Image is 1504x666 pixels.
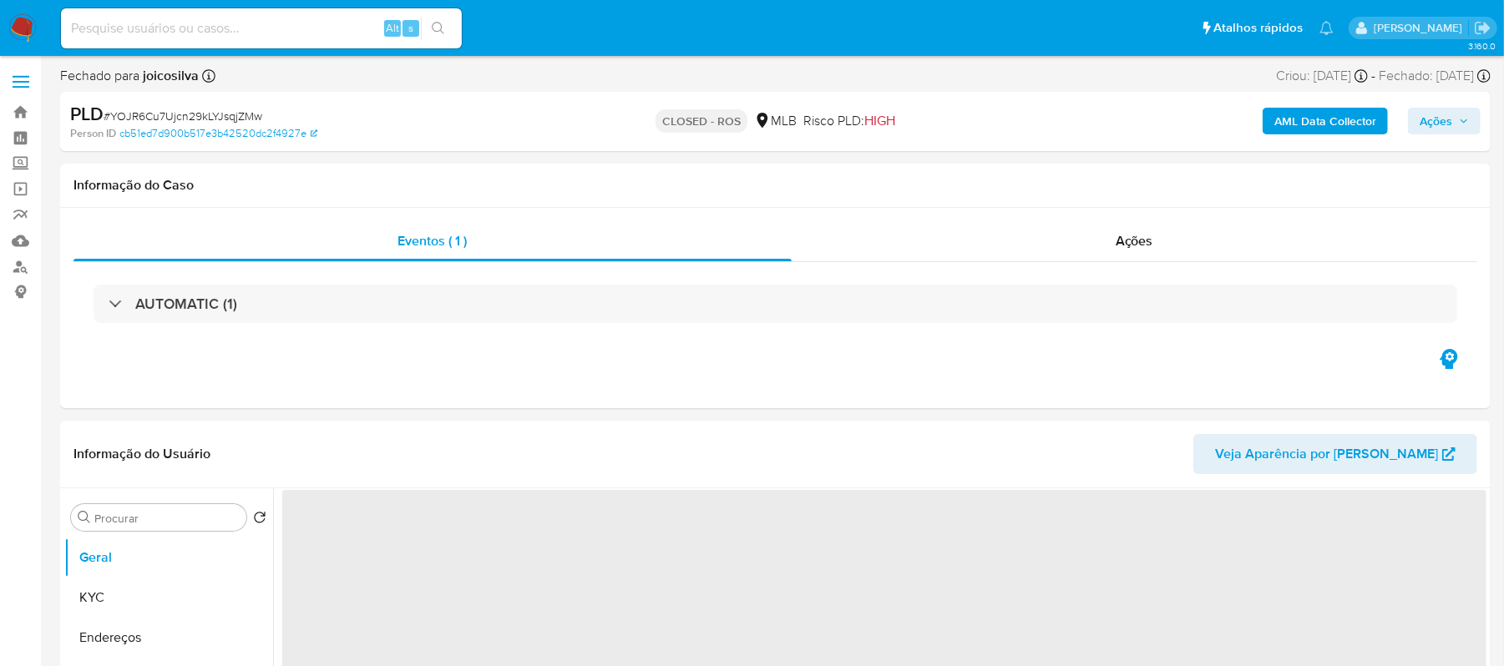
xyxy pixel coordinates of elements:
[1379,67,1491,85] div: Fechado: [DATE]
[1215,434,1438,474] span: Veja Aparência por [PERSON_NAME]
[73,446,210,462] h1: Informação do Usuário
[64,618,273,658] button: Endereços
[398,231,467,250] span: Eventos ( 1 )
[754,112,797,130] div: MLB
[94,285,1457,323] div: AUTOMATIC (1)
[119,126,317,141] a: cb51ed7d900b517e3b42520dc2f4927e
[1474,19,1491,37] a: Sair
[864,111,895,130] span: HIGH
[1193,434,1477,474] button: Veja Aparência por [PERSON_NAME]
[139,66,199,85] b: joicosilva
[78,511,91,524] button: Procurar
[1374,20,1468,36] p: sara.carvalhaes@mercadopago.com.br
[64,537,273,578] button: Geral
[94,511,240,526] input: Procurar
[421,17,455,40] button: search-icon
[1371,67,1375,85] span: -
[1420,108,1452,134] span: Ações
[656,109,747,133] p: CLOSED - ROS
[70,100,104,127] b: PLD
[408,20,413,36] span: s
[1319,21,1334,35] a: Notificações
[1274,108,1376,134] b: AML Data Collector
[253,511,266,529] button: Retornar ao pedido padrão
[64,578,273,618] button: KYC
[70,126,116,141] b: Person ID
[386,20,399,36] span: Alt
[135,295,237,313] h3: AUTOMATIC (1)
[1408,108,1481,134] button: Ações
[1116,231,1153,250] span: Ações
[803,112,895,130] span: Risco PLD:
[104,108,262,124] span: # YOJR6Cu7Ujcn29kLYJsqjZMw
[1213,19,1303,37] span: Atalhos rápidos
[73,177,1477,194] h1: Informação do Caso
[61,18,462,39] input: Pesquise usuários ou casos...
[1263,108,1388,134] button: AML Data Collector
[1276,67,1368,85] div: Criou: [DATE]
[60,67,199,85] span: Fechado para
